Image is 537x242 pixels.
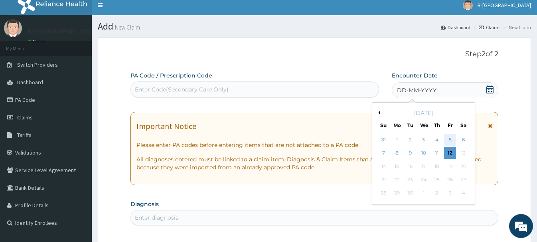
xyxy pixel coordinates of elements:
[404,174,416,186] div: Not available Tuesday, September 23rd, 2025
[444,174,456,186] div: Not available Friday, September 26th, 2025
[136,122,196,131] h1: Important Notice
[404,134,416,146] div: Choose Tuesday, September 2nd, 2025
[431,134,443,146] div: Choose Thursday, September 4th, 2025
[113,24,140,30] small: New Claim
[131,4,150,23] div: Minimize live chat window
[378,147,390,159] div: Choose Sunday, September 7th, 2025
[431,174,443,186] div: Not available Thursday, September 25th, 2025
[378,174,390,186] div: Not available Sunday, September 21st, 2025
[417,161,429,173] div: Not available Wednesday, September 17th, 2025
[98,21,531,32] h1: Add
[4,19,22,37] img: User Image
[444,161,456,173] div: Not available Friday, September 19th, 2025
[431,187,443,199] div: Not available Thursday, October 2nd, 2025
[431,147,443,159] div: Choose Thursday, September 11th, 2025
[457,187,469,199] div: Not available Saturday, October 4th, 2025
[444,187,456,199] div: Not available Friday, October 3rd, 2025
[391,174,403,186] div: Not available Monday, September 22nd, 2025
[15,40,32,60] img: d_794563401_company_1708531726252_794563401
[457,134,469,146] div: Choose Saturday, September 6th, 2025
[136,155,492,171] p: All diagnoses entered must be linked to a claim item. Diagnosis & Claim Items that are visible bu...
[378,134,390,146] div: Choose Sunday, August 31st, 2025
[404,147,416,159] div: Choose Tuesday, September 9th, 2025
[130,50,498,59] p: Step 2 of 2
[397,86,436,94] span: DD-MM-YYYY
[417,134,429,146] div: Choose Wednesday, September 3rd, 2025
[378,161,390,173] div: Not available Sunday, September 14th, 2025
[391,147,403,159] div: Choose Monday, September 8th, 2025
[136,141,492,149] p: Please enter PA codes before entering items that are not attached to a PA code
[17,131,32,139] span: Tariffs
[407,122,413,129] div: Tu
[417,187,429,199] div: Not available Wednesday, October 1st, 2025
[378,187,390,199] div: Not available Sunday, September 28th, 2025
[41,45,134,55] div: Chat with us now
[444,147,456,159] div: Choose Friday, September 12th, 2025
[404,187,416,199] div: Not available Tuesday, September 30th, 2025
[417,147,429,159] div: Choose Wednesday, September 10th, 2025
[404,161,416,173] div: Not available Tuesday, September 16th, 2025
[457,161,469,173] div: Not available Saturday, September 20th, 2025
[135,214,178,222] div: Enter diagnosis
[17,61,58,68] span: Switch Providers
[28,28,100,35] p: R-[GEOGRAPHIC_DATA]
[380,122,387,129] div: Su
[46,71,110,152] span: We're online!
[460,122,467,129] div: Sa
[17,114,33,121] span: Claims
[457,147,469,159] div: Not available Saturday, September 13th, 2025
[4,159,152,187] textarea: Type your message and hit 'Enter'
[393,122,400,129] div: Mo
[417,174,429,186] div: Not available Wednesday, September 24th, 2025
[376,111,380,115] button: Previous Month
[433,122,440,129] div: Th
[447,122,454,129] div: Fr
[444,134,456,146] div: Choose Friday, September 5th, 2025
[17,79,43,86] span: Dashboard
[28,39,47,44] a: Online
[391,161,403,173] div: Not available Monday, September 15th, 2025
[457,174,469,186] div: Not available Saturday, September 27th, 2025
[130,200,159,208] label: Diagnosis
[478,2,531,9] span: R-[GEOGRAPHIC_DATA]
[431,161,443,173] div: Not available Thursday, September 18th, 2025
[392,71,438,79] label: Encounter Date
[391,134,403,146] div: Choose Monday, September 1st, 2025
[501,24,531,31] li: New Claim
[479,24,500,31] a: Claims
[377,133,470,200] div: month 2025-09
[441,24,470,31] a: Dashboard
[135,85,229,93] div: Enter Code(Secondary Care Only)
[375,109,472,117] div: [DATE]
[463,0,473,10] img: User Image
[391,187,403,199] div: Not available Monday, September 29th, 2025
[130,71,212,79] label: PA Code / Prescription Code
[420,122,427,129] div: We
